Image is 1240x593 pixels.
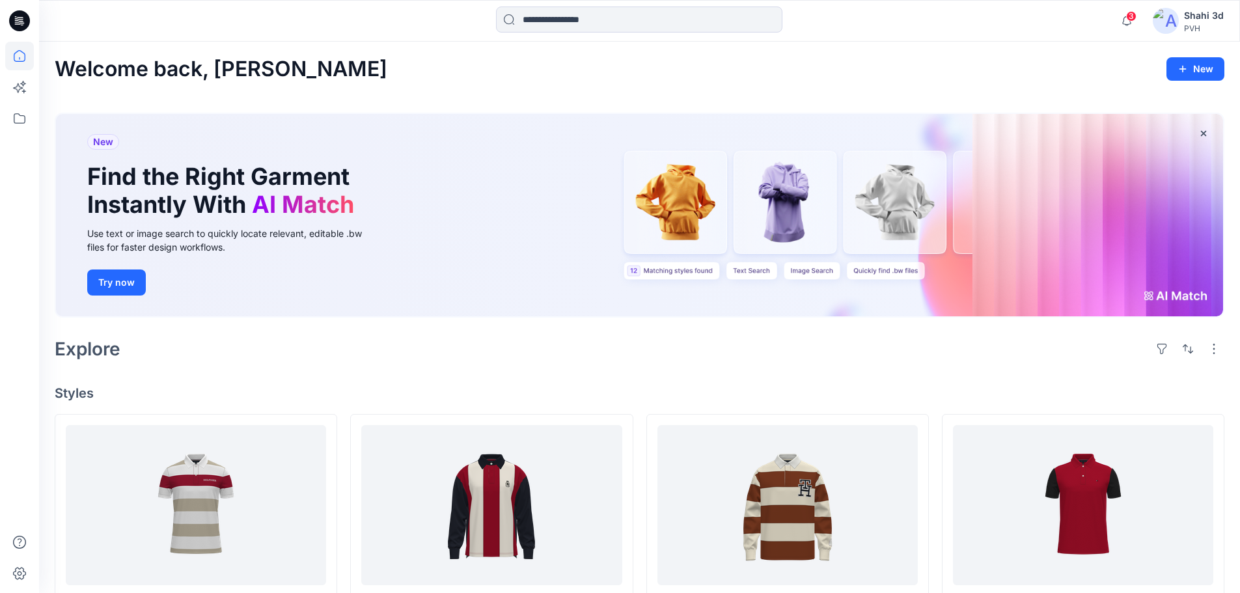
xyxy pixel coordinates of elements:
div: Use text or image search to quickly locate relevant, editable .bw files for faster design workflows. [87,227,380,254]
a: XMOXMO7543_COLOR BLOCK STRIPE REG POLO [66,425,326,586]
h1: Find the Right Garment Instantly With [87,163,361,219]
button: Try now [87,269,146,296]
a: XM0XM07550_M INTERLOCK PANEL RUGBY POLO [657,425,918,586]
img: avatar [1153,8,1179,34]
div: PVH [1184,23,1224,33]
span: New [93,134,113,150]
h4: Styles [55,385,1224,401]
button: New [1166,57,1224,81]
a: XM0XM07648_M IM BLOCKING REG POLO [953,425,1213,586]
h2: Welcome back, [PERSON_NAME] [55,57,387,81]
h2: Explore [55,338,120,359]
div: Shahi 3d [1184,8,1224,23]
span: 3 [1126,11,1137,21]
span: AI Match [252,190,354,219]
a: XM0XM07547_M AMERICANA STRIPE POLO [361,425,622,586]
